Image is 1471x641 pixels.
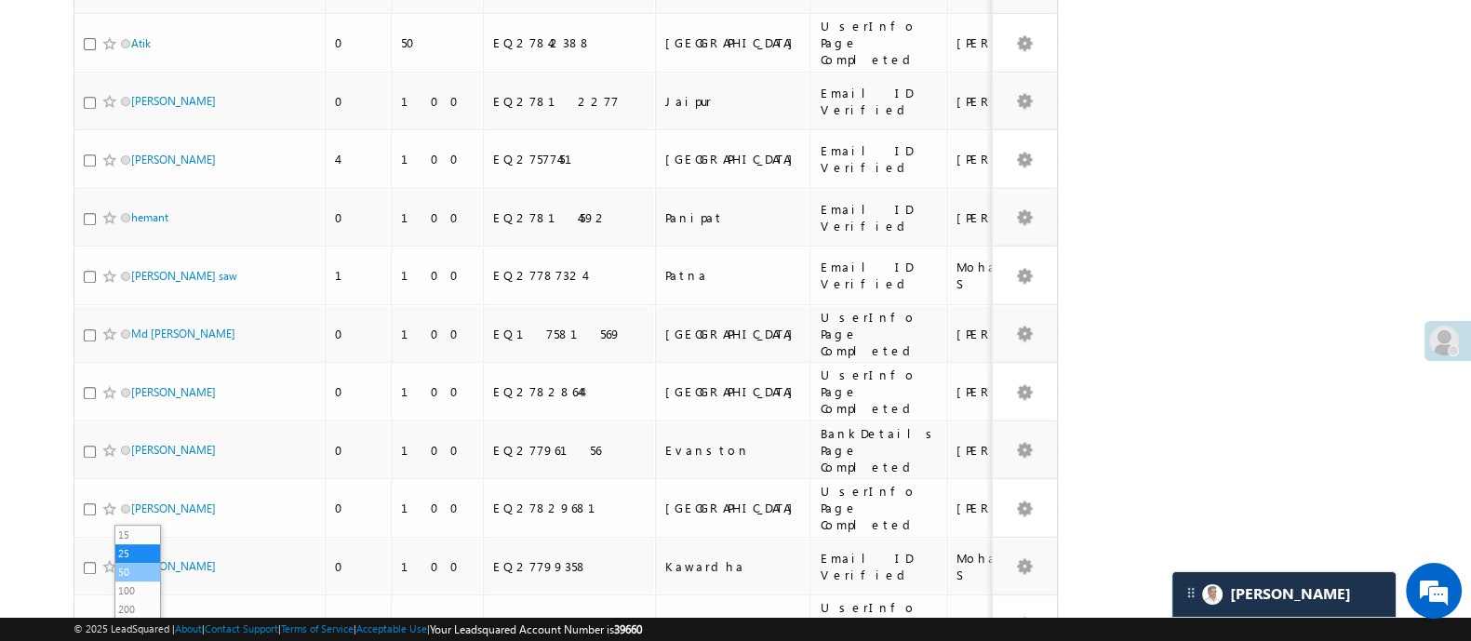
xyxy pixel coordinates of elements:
[1171,571,1397,618] div: carter-dragCarter[PERSON_NAME]
[131,94,216,108] a: [PERSON_NAME]
[614,622,642,636] span: 39660
[956,500,1118,516] div: [PERSON_NAME]
[665,326,802,342] div: [GEOGRAPHIC_DATA]
[665,93,802,110] div: Jaipur
[115,563,160,581] li: 50
[131,210,168,224] a: hemant
[335,326,382,342] div: 0
[493,93,647,110] div: EQ27812277
[820,142,938,176] div: Email ID Verified
[401,500,475,516] div: 100
[820,483,938,533] div: UserInfo Page Completed
[131,385,216,399] a: [PERSON_NAME]
[665,442,802,459] div: Evanston
[115,544,160,563] li: 25
[131,559,216,573] a: [PERSON_NAME]
[401,267,475,284] div: 100
[401,93,475,110] div: 100
[956,93,1118,110] div: [PERSON_NAME]
[74,621,642,638] span: © 2025 LeadSquared | | | | |
[335,267,382,284] div: 1
[820,18,938,68] div: UserInfo Page Completed
[335,34,382,51] div: 0
[956,550,1118,583] div: MohammedSohail S
[665,267,802,284] div: Patna
[493,558,647,575] div: EQ27799358
[24,172,340,486] textarea: Type your message and hit 'Enter'
[401,558,475,575] div: 100
[493,209,647,226] div: EQ27814592
[131,153,216,167] a: [PERSON_NAME]
[956,442,1118,459] div: [PERSON_NAME]
[115,581,160,600] li: 100
[956,209,1118,226] div: [PERSON_NAME]
[665,558,802,575] div: Kawardha
[335,209,382,226] div: 0
[335,558,382,575] div: 0
[401,616,475,633] div: 100
[356,622,427,634] a: Acceptable Use
[131,327,235,341] a: Md [PERSON_NAME]
[131,269,237,283] a: [PERSON_NAME] saw
[956,34,1118,51] div: [PERSON_NAME]
[401,442,475,459] div: 100
[820,85,938,118] div: Email ID Verified
[335,151,382,167] div: 4
[820,550,938,583] div: Email ID Verified
[430,622,642,636] span: Your Leadsquared Account Number is
[32,98,78,122] img: d_60004797649_company_0_60004797649
[820,201,938,234] div: Email ID Verified
[665,151,802,167] div: [GEOGRAPHIC_DATA]
[401,326,475,342] div: 100
[665,616,802,633] div: [GEOGRAPHIC_DATA]
[820,367,938,417] div: UserInfo Page Completed
[956,259,1118,292] div: MohammedSohail S
[493,326,647,342] div: EQ17581569
[205,622,278,634] a: Contact Support
[493,267,647,284] div: EQ27787324
[401,383,475,400] div: 100
[665,500,802,516] div: [GEOGRAPHIC_DATA]
[401,34,475,51] div: 50
[131,36,151,50] a: Atik
[493,616,647,633] div: EQ27795522
[335,383,382,400] div: 0
[1202,584,1223,605] img: Carter
[335,616,382,633] div: 0
[335,500,382,516] div: 0
[1183,585,1198,600] img: carter-drag
[820,309,938,359] div: UserInfo Page Completed
[956,326,1118,342] div: [PERSON_NAME]
[820,425,938,475] div: BankDetails Page Completed
[335,93,382,110] div: 0
[956,383,1118,400] div: [PERSON_NAME]
[175,622,202,634] a: About
[335,442,382,459] div: 0
[131,501,216,515] a: [PERSON_NAME]
[1230,585,1351,603] span: Carter
[493,442,647,459] div: EQ27796156
[305,9,350,54] div: Minimize live chat window
[115,526,160,544] li: 15
[820,259,938,292] div: Email ID Verified
[253,501,338,527] em: Start Chat
[281,622,354,634] a: Terms of Service
[956,616,1118,633] div: [PERSON_NAME]
[493,383,647,400] div: EQ27828644
[493,151,647,167] div: EQ27577451
[665,209,802,226] div: Panipat
[115,600,160,619] li: 200
[131,443,216,457] a: [PERSON_NAME]
[97,98,313,122] div: Chat with us now
[493,500,647,516] div: EQ27829681
[665,34,802,51] div: [GEOGRAPHIC_DATA]
[401,209,475,226] div: 100
[665,383,802,400] div: [GEOGRAPHIC_DATA]
[493,34,647,51] div: EQ27842388
[401,151,475,167] div: 100
[956,151,1118,167] div: [PERSON_NAME]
